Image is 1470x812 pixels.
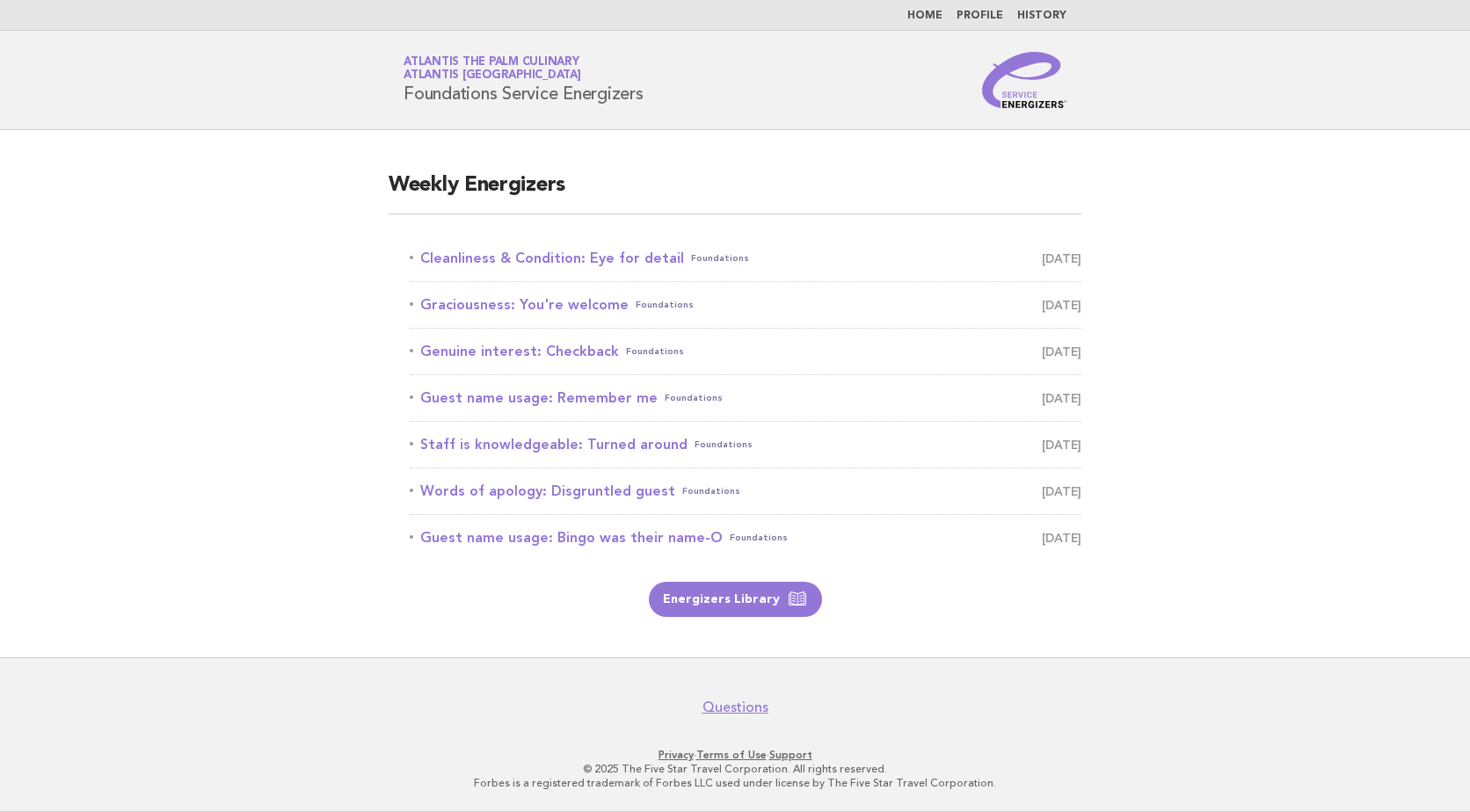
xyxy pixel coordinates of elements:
[410,526,1081,550] a: Guest name usage: Bingo was their name-OFoundations [DATE]
[410,386,1081,410] a: Guest name usage: Remember meFoundations [DATE]
[404,57,644,103] h1: Foundations Service Energizers
[682,479,740,504] span: Foundations
[410,293,1081,317] a: Graciousness: You're welcomeFoundations [DATE]
[410,432,1081,457] a: Staff is knowledgeable: Turned aroundFoundations [DATE]
[665,386,723,410] span: Foundations
[1042,479,1081,504] span: [DATE]
[649,582,822,617] a: Energizers Library
[659,749,694,761] a: Privacy
[982,52,1066,108] img: Service Energizers
[702,699,768,716] a: Questions
[410,246,1081,271] a: Cleanliness & Condition: Eye for detailFoundations [DATE]
[197,776,1273,790] p: Forbes is a registered trademark of Forbes LLC used under license by The Five Star Travel Corpora...
[1042,293,1081,317] span: [DATE]
[410,479,1081,504] a: Words of apology: Disgruntled guestFoundations [DATE]
[197,762,1273,776] p: © 2025 The Five Star Travel Corporation. All rights reserved.
[197,748,1273,762] p: · ·
[769,749,812,761] a: Support
[957,11,1003,21] a: Profile
[1042,339,1081,364] span: [DATE]
[404,56,581,81] a: Atlantis The Palm CulinaryAtlantis [GEOGRAPHIC_DATA]
[696,749,767,761] a: Terms of Use
[636,293,694,317] span: Foundations
[695,432,753,457] span: Foundations
[404,70,581,82] span: Atlantis [GEOGRAPHIC_DATA]
[1042,246,1081,271] span: [DATE]
[691,246,749,271] span: Foundations
[907,11,942,21] a: Home
[1017,11,1066,21] a: History
[1042,432,1081,457] span: [DATE]
[1042,526,1081,550] span: [DATE]
[1042,386,1081,410] span: [DATE]
[730,526,788,550] span: Foundations
[389,171,1081,214] h2: Weekly Energizers
[626,339,684,364] span: Foundations
[410,339,1081,364] a: Genuine interest: CheckbackFoundations [DATE]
